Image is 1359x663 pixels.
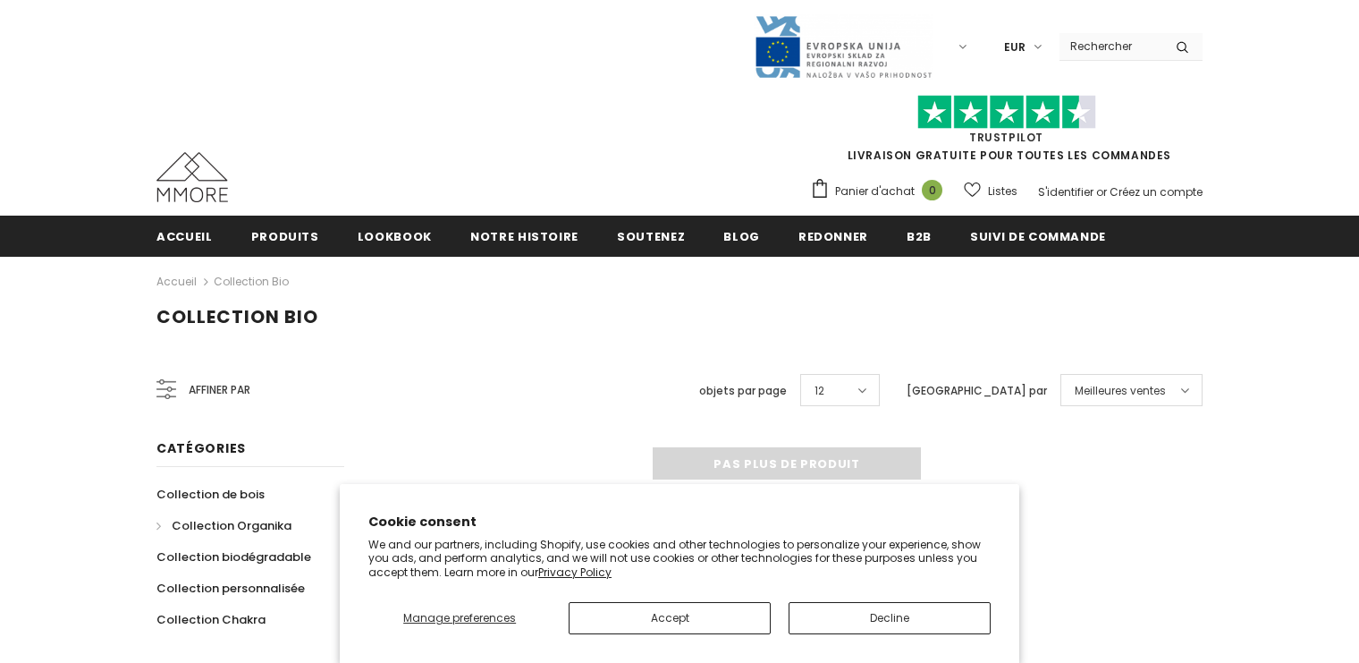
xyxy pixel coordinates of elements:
[754,38,933,54] a: Javni Razpis
[1096,184,1107,200] span: or
[1004,38,1026,56] span: EUR
[251,216,319,256] a: Produits
[358,216,432,256] a: Lookbook
[156,604,266,635] a: Collection Chakra
[156,573,305,604] a: Collection personnalisée
[617,228,685,245] span: soutenez
[907,216,932,256] a: B2B
[798,216,868,256] a: Redonner
[907,228,932,245] span: B2B
[368,513,991,531] h2: Cookie consent
[156,216,213,256] a: Accueil
[970,216,1106,256] a: Suivi de commande
[723,216,760,256] a: Blog
[156,510,291,541] a: Collection Organika
[815,382,824,400] span: 12
[1059,33,1162,59] input: Search Site
[907,382,1047,400] label: [GEOGRAPHIC_DATA] par
[214,274,289,289] a: Collection Bio
[617,216,685,256] a: soutenez
[969,130,1043,145] a: TrustPilot
[251,228,319,245] span: Produits
[1038,184,1093,200] a: S'identifier
[156,541,311,573] a: Collection biodégradable
[810,103,1203,163] span: LIVRAISON GRATUITE POUR TOUTES LES COMMANDES
[172,517,291,534] span: Collection Organika
[723,228,760,245] span: Blog
[470,228,578,245] span: Notre histoire
[156,479,265,510] a: Collection de bois
[754,14,933,80] img: Javni Razpis
[403,610,516,625] span: Manage preferences
[538,565,612,580] a: Privacy Policy
[156,152,228,202] img: Cas MMORE
[988,183,1017,200] span: Listes
[922,180,942,200] span: 0
[156,439,246,457] span: Catégories
[156,580,305,597] span: Collection personnalisée
[156,304,318,329] span: Collection Bio
[964,175,1017,207] a: Listes
[156,611,266,628] span: Collection Chakra
[917,95,1096,130] img: Faites confiance aux étoiles pilotes
[189,380,250,400] span: Affiner par
[798,228,868,245] span: Redonner
[368,602,551,634] button: Manage preferences
[470,216,578,256] a: Notre histoire
[358,228,432,245] span: Lookbook
[156,271,197,293] a: Accueil
[810,178,951,205] a: Panier d'achat 0
[156,486,265,503] span: Collection de bois
[156,548,311,565] span: Collection biodégradable
[835,183,915,200] span: Panier d'achat
[368,538,991,580] p: We and our partners, including Shopify, use cookies and other technologies to personalize your ex...
[699,382,787,400] label: objets par page
[1075,382,1166,400] span: Meilleures ventes
[569,602,771,634] button: Accept
[156,228,213,245] span: Accueil
[1110,184,1203,200] a: Créez un compte
[789,602,991,634] button: Decline
[970,228,1106,245] span: Suivi de commande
